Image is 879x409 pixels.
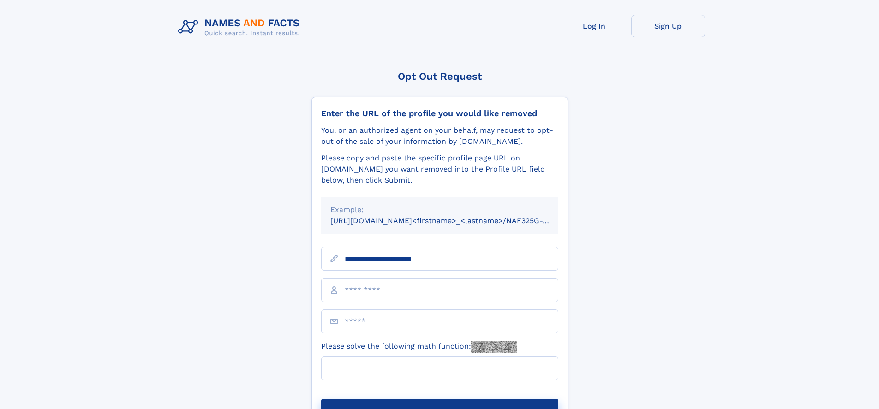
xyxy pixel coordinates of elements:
div: Enter the URL of the profile you would like removed [321,108,558,119]
label: Please solve the following math function: [321,341,517,353]
div: Example: [330,204,549,215]
a: Sign Up [631,15,705,37]
img: Logo Names and Facts [174,15,307,40]
small: [URL][DOMAIN_NAME]<firstname>_<lastname>/NAF325G-xxxxxxxx [330,216,576,225]
div: Please copy and paste the specific profile page URL on [DOMAIN_NAME] you want removed into the Pr... [321,153,558,186]
div: Opt Out Request [311,71,568,82]
div: You, or an authorized agent on your behalf, may request to opt-out of the sale of your informatio... [321,125,558,147]
a: Log In [557,15,631,37]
